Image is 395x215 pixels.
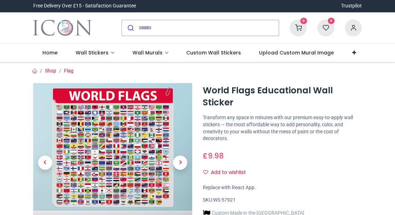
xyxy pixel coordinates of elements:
div: SKU: [203,197,362,204]
span: Previous [38,156,52,170]
span: Upload Custom Mural Image [259,49,334,56]
a: Wall Stickers [66,44,123,62]
a: Trustpilot [341,2,362,10]
sup: 0 [300,18,307,24]
a: 0 [317,24,334,30]
img: Icon Wall Stickers [33,18,92,38]
a: Flag [64,68,73,74]
a: 0 [290,24,307,30]
span: Wall Murals [132,49,163,56]
a: Logo of Icon Wall Stickers [33,18,92,38]
span: Wall Stickers [76,49,108,56]
span: £ [203,151,224,161]
span: Next [173,156,187,170]
div: Free Delivery Over £15 - Satisfaction Guarantee [33,2,136,10]
span: WS-57921 [213,197,236,203]
button: Add to wishlistAdd to wishlist [203,167,252,179]
span: Home [42,49,58,56]
span: Custom Wall Stickers [186,49,241,56]
p: Transform any space in minutes with our premium easy-to-apply wall stickers — the most affordable... [203,114,362,142]
div: Replace with React App. [203,184,362,191]
button: Submit [122,20,138,36]
i: Add to wishlist [203,170,208,175]
span: 9.98 [208,151,224,161]
h1: World Flags Educational Wall Sticker [203,85,362,109]
a: Shop [45,68,56,74]
sup: 0 [328,18,335,24]
a: Wall Murals [123,44,177,62]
